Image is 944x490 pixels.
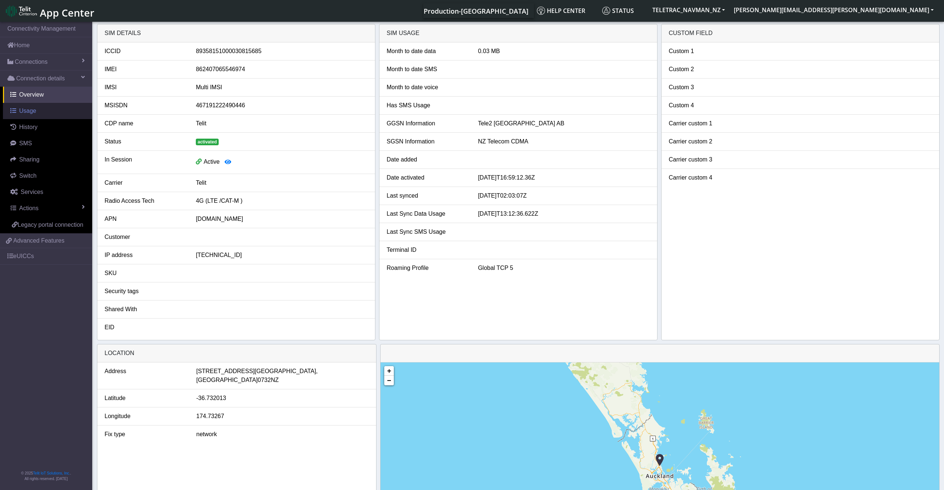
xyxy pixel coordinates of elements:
div: IMEI [99,65,191,74]
div: Carrier custom 3 [663,155,755,164]
span: History [19,124,38,130]
div: Last Sync SMS Usage [381,227,473,236]
div: Last Sync Data Usage [381,209,473,218]
div: Custom field [662,24,939,42]
a: Zoom out [384,376,394,385]
span: Sharing [19,156,39,163]
div: Radio Access Tech [99,197,191,205]
div: Carrier [99,178,191,187]
div: Tele2 [GEOGRAPHIC_DATA] AB [472,119,655,128]
div: Custom 3 [663,83,755,92]
div: Latitude [99,394,191,403]
div: Carrier custom 2 [663,137,755,146]
div: Date added [381,155,473,164]
div: [DATE]T13:12:36.622Z [472,209,655,218]
div: [DATE]T16:59:12.36Z [472,173,655,182]
span: Production-[GEOGRAPHIC_DATA] [424,7,528,15]
div: ICCID [99,47,191,56]
div: LOCATION [97,344,376,362]
div: NZ Telecom CDMA [472,137,655,146]
span: Usage [19,108,36,114]
div: Fix type [99,430,191,439]
a: App Center [6,3,93,19]
button: [PERSON_NAME][EMAIL_ADDRESS][PERSON_NAME][DOMAIN_NAME] [729,3,938,17]
span: Active [204,159,220,165]
img: status.svg [602,7,610,15]
div: IMSI [99,83,191,92]
div: [DATE]T02:03:07Z [472,191,655,200]
a: Help center [534,3,599,18]
div: SKU [99,269,191,278]
div: APN [99,215,191,223]
span: Connection details [16,74,65,83]
img: knowledge.svg [537,7,545,15]
a: Switch [3,168,92,184]
div: CDP name [99,119,191,128]
span: Legacy portal connection [18,222,83,228]
a: Your current platform instance [423,3,528,18]
div: Longitude [99,412,191,421]
a: Sharing [3,152,92,168]
span: App Center [40,6,94,20]
img: logo-telit-cinterion-gw-new.png [6,5,37,17]
div: 467191222490446 [190,101,373,110]
div: Custom 1 [663,47,755,56]
div: Last synced [381,191,473,200]
div: Month to date voice [381,83,473,92]
div: Customer [99,233,191,241]
div: 174.73267 [191,412,374,421]
span: Status [602,7,634,15]
span: Services [21,189,43,195]
div: Address [99,367,191,385]
div: network [191,430,374,439]
button: View session details [220,155,236,169]
div: 89358151000030815685 [190,47,373,56]
div: Custom 4 [663,101,755,110]
div: IP address [99,251,191,260]
div: Shared With [99,305,191,314]
span: Overview [19,91,44,98]
span: Switch [19,173,37,179]
div: MSISDN [99,101,191,110]
a: Status [599,3,648,18]
div: Carrier custom 4 [663,173,755,182]
div: Month to date data [381,47,473,56]
div: Terminal ID [381,246,473,254]
div: [DOMAIN_NAME] [190,215,373,223]
span: 0732 [258,376,271,385]
span: Actions [19,205,38,211]
a: SMS [3,135,92,152]
div: Date activated [381,173,473,182]
div: EID [99,323,191,332]
a: Actions [3,200,92,216]
div: Security tags [99,287,191,296]
span: Connections [15,58,48,66]
div: Month to date SMS [381,65,473,74]
span: Advanced Features [13,236,65,245]
a: Usage [3,103,92,119]
div: Telit [190,119,373,128]
div: SIM usage [379,24,657,42]
div: 0.03 MB [472,47,655,56]
a: History [3,119,92,135]
div: Global TCP 5 [472,264,655,272]
a: Overview [3,87,92,103]
div: [TECHNICAL_ID] [190,251,373,260]
div: GGSN Information [381,119,473,128]
div: Roaming Profile [381,264,473,272]
span: SMS [19,140,32,146]
span: activated [196,139,219,145]
div: Carrier custom 1 [663,119,755,128]
span: Help center [537,7,585,15]
div: SGSN Information [381,137,473,146]
div: -36.732013 [191,394,374,403]
div: Custom 2 [663,65,755,74]
div: 4G (LTE /CAT-M ) [190,197,373,205]
span: [GEOGRAPHIC_DATA] [196,376,258,385]
button: TELETRAC_NAVMAN_NZ [648,3,729,17]
div: Status [99,137,191,146]
div: SIM details [97,24,375,42]
div: 862407065546974 [190,65,373,74]
div: Telit [190,178,373,187]
span: [GEOGRAPHIC_DATA], [255,367,318,376]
